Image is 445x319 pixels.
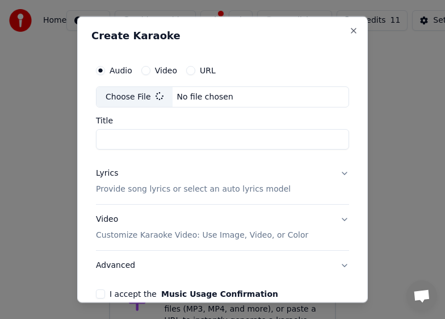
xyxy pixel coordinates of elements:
label: Video [155,66,177,74]
h2: Create Karaoke [91,30,354,40]
button: I accept the [161,290,278,298]
p: Customize Karaoke Video: Use Image, Video, or Color [96,230,308,241]
p: Provide song lyrics or select an auto lyrics model [96,184,291,195]
div: Lyrics [96,168,118,179]
label: Title [96,117,349,125]
label: Audio [110,66,132,74]
label: I accept the [110,290,278,298]
div: Choose File [96,86,173,107]
label: URL [200,66,216,74]
button: VideoCustomize Karaoke Video: Use Image, Video, or Color [96,205,349,250]
div: No file chosen [173,91,238,102]
button: LyricsProvide song lyrics or select an auto lyrics model [96,159,349,204]
div: Video [96,214,308,241]
button: Advanced [96,251,349,280]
